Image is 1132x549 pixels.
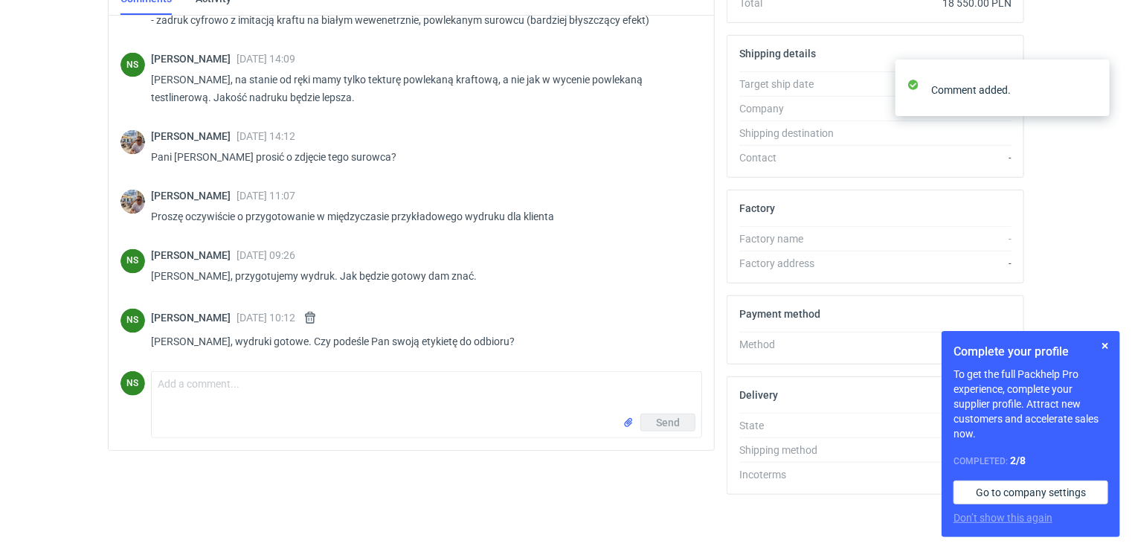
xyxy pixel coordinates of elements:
h2: Payment method [739,308,820,320]
button: Don’t show this again [953,510,1052,525]
figcaption: NS [120,371,145,396]
h2: Delivery [739,389,778,401]
img: Michał Palasek [120,130,145,155]
div: Factory name [739,231,848,246]
div: Natalia Stępak [120,53,145,77]
button: close [1087,82,1098,97]
div: Incoterms [739,467,848,482]
p: Proszę oczywiście o przygotowanie w międzyczasie przykładowego wydruku dla klienta [151,208,690,225]
span: [DATE] 11:07 [237,190,295,202]
span: Send [656,417,680,428]
figcaption: NS [120,249,145,274]
div: - [848,467,1012,482]
div: Shipping destination [739,126,848,141]
div: Packhelp [848,101,1012,116]
div: Target ship date [739,77,848,91]
div: Company [739,101,848,116]
p: Pani [PERSON_NAME] prosić o zdjęcie tego surowca? [151,148,690,166]
span: [PERSON_NAME] [151,312,237,324]
span: [PERSON_NAME] [151,249,237,261]
span: [PERSON_NAME] [151,190,237,202]
div: Natalia Stępak [120,371,145,396]
div: Contact [739,150,848,165]
span: [DATE] 09:26 [237,249,295,261]
p: To get the full Packhelp Pro experience, complete your supplier profile. Attract new customers an... [953,367,1108,441]
div: Natalia Stępak [120,309,145,333]
figcaption: NS [120,309,145,333]
a: Go to company settings [953,481,1108,504]
div: Comment added. [931,83,1087,97]
div: State [739,418,848,433]
p: [PERSON_NAME], wydruki gotowe. Czy podeśle Pan swoją etykietę do odbioru? [151,333,690,350]
div: Natalia Stępak [120,249,145,274]
span: [DATE] 14:12 [237,130,295,142]
div: - [848,150,1012,165]
div: - [848,337,1012,352]
div: Shipping method [739,443,848,457]
p: [PERSON_NAME], na stanie od ręki mamy tylko tekturę powlekaną kraftową, a nie jak w wycenie powle... [151,71,690,106]
span: [DATE] 14:09 [237,53,295,65]
span: [PERSON_NAME] [151,53,237,65]
h2: Factory [739,202,775,214]
button: Skip for now [1096,337,1114,355]
div: - [848,231,1012,246]
div: Method [739,337,848,352]
div: Pickup [848,443,1012,457]
button: Send [640,414,695,431]
img: Michał Palasek [120,190,145,214]
div: Factory address [739,256,848,271]
span: [PERSON_NAME] [151,130,237,142]
figcaption: NS [120,53,145,77]
strong: 2 / 8 [1010,455,1026,466]
h1: Complete your profile [953,343,1108,361]
div: Completed: [953,453,1108,469]
h2: Shipping details [739,48,816,60]
div: - [848,256,1012,271]
span: [DATE] 10:12 [237,312,295,324]
p: [PERSON_NAME], przygotujemy wydruk. Jak będzie gotowy dam znać. [151,267,690,285]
